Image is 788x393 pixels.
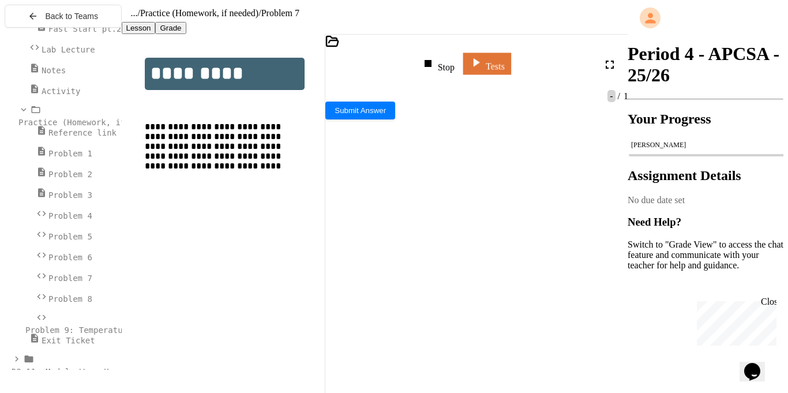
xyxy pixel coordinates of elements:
[42,66,66,75] span: Notes
[140,8,258,18] span: Practice (Homework, if needed)
[48,232,92,241] span: Problem 5
[48,190,92,200] span: Problem 3
[628,111,783,127] h2: Your Progress
[48,170,92,179] span: Problem 2
[335,106,386,115] span: Submit Answer
[628,5,783,31] div: My Account
[258,8,261,18] span: /
[12,367,114,376] span: D9-11: Module Wrap Up
[628,216,783,229] h3: Need Help?
[607,90,615,102] span: -
[42,87,80,96] span: Activity
[25,325,181,335] span: Problem 9: Temperature Converter
[5,5,80,73] div: Chat with us now!Close
[48,24,121,33] span: Fast Start pt.2
[618,91,620,101] span: /
[48,253,92,262] span: Problem 6
[628,168,783,184] h2: Assignment Details
[628,195,783,205] div: No due date set
[628,43,783,86] h1: Period 4 - APCSA - 25/26
[18,118,164,127] span: Practice (Homework, if needed)
[42,336,95,345] span: Exit Ticket
[692,297,776,346] iframe: chat widget
[631,141,780,149] div: [PERSON_NAME]
[628,239,783,271] p: Switch to "Grade View" to access the chat feature and communicate with your teacher for help and ...
[48,128,117,137] span: Reference link
[5,5,122,28] button: Back to Teams
[740,347,776,381] iframe: chat widget
[421,57,455,73] div: Stop
[48,149,92,158] span: Problem 1
[42,45,95,54] span: Lab Lecture
[621,91,628,101] span: 1
[155,22,186,34] button: Grade
[325,102,395,119] button: Submit Answer
[261,8,299,18] span: Problem 7
[463,53,511,74] a: Tests
[122,22,156,34] button: Lesson
[138,8,140,18] span: /
[131,8,138,18] span: ...
[48,211,92,220] span: Problem 4
[48,274,92,283] span: Problem 7
[48,294,92,304] span: Problem 8
[45,12,98,21] span: Back to Teams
